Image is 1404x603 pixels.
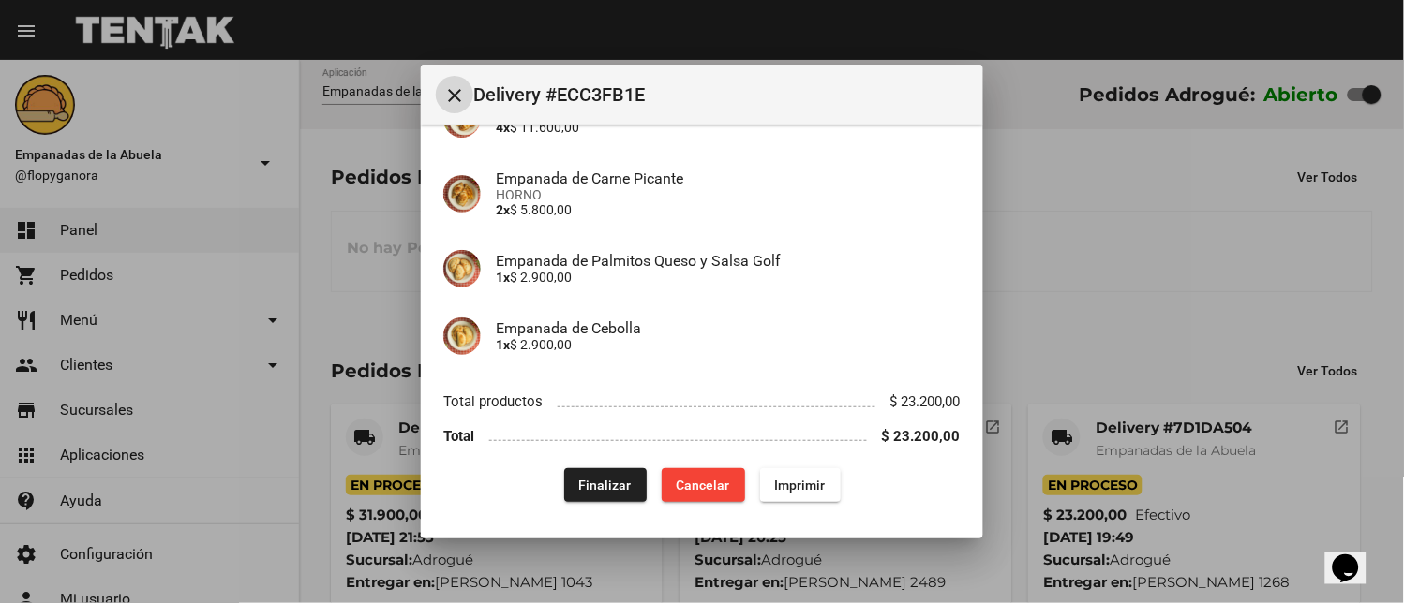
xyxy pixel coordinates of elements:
button: Cancelar [662,468,745,502]
span: Finalizar [579,478,632,493]
button: Imprimir [760,468,841,502]
span: HORNO [496,187,961,202]
li: Total productos $ 23.200,00 [443,385,961,419]
b: 4x [496,120,510,135]
img: 244b8d39-ba06-4741-92c7-e12f1b13dfde.jpg [443,175,481,213]
p: $ 2.900,00 [496,270,961,285]
h4: Empanada de Palmitos Queso y Salsa Golf [496,252,961,270]
p: $ 5.800,00 [496,202,961,217]
span: Cancelar [677,478,730,493]
p: $ 2.900,00 [496,337,961,352]
p: $ 11.600,00 [496,120,961,135]
b: 2x [496,202,510,217]
img: 23889947-f116-4e8f-977b-138207bb6e24.jpg [443,250,481,287]
b: 1x [496,337,510,352]
h4: Empanada de Carne Picante [496,169,961,187]
img: 4c2ccd53-78ad-4b11-8071-b758d1175bd1.jpg [443,317,481,355]
li: Total $ 23.200,00 [443,419,961,453]
mat-icon: Cerrar [443,84,466,107]
span: Imprimir [775,478,826,493]
button: Cerrar [436,76,473,113]
button: Finalizar [564,468,647,502]
iframe: chat widget [1325,528,1385,584]
h4: Empanada de Cebolla [496,319,961,337]
span: Delivery #ECC3FB1E [473,80,968,110]
b: 1x [496,270,510,285]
